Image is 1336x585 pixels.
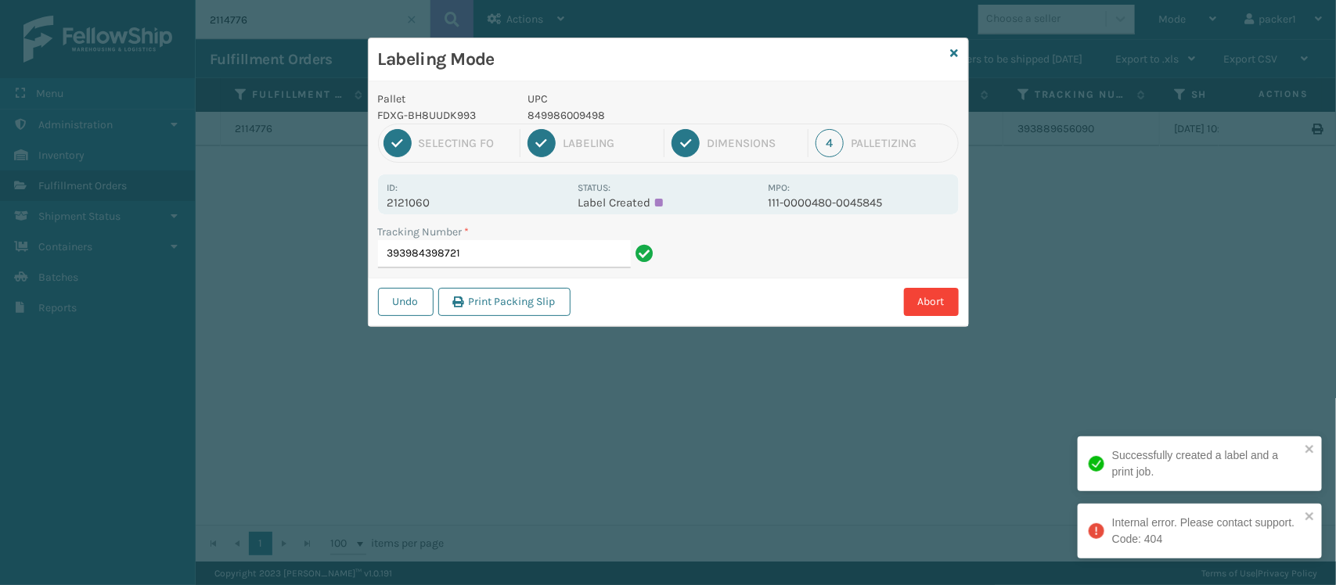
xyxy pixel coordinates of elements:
p: FDXG-BH8UUDK993 [378,107,510,124]
label: Status: [578,182,610,193]
p: 111-0000480-0045845 [768,196,949,210]
label: Id: [387,182,398,193]
label: Tracking Number [378,224,470,240]
div: Labeling [563,136,657,150]
button: Abort [904,288,959,316]
div: Dimensions [707,136,801,150]
p: UPC [528,91,758,107]
p: 2121060 [387,196,568,210]
div: 4 [816,129,844,157]
div: Selecting FO [419,136,513,150]
div: Internal error. Please contact support. Code: 404 [1112,515,1300,547]
p: Pallet [378,91,510,107]
div: Successfully created a label and a print job. [1112,447,1300,480]
label: MPO: [768,182,790,193]
button: close [1305,510,1316,525]
div: Palletizing [851,136,952,150]
h3: Labeling Mode [378,48,945,71]
div: 2 [528,129,556,157]
p: 849986009498 [528,107,758,124]
button: close [1305,443,1316,458]
button: Print Packing Slip [438,288,571,316]
p: Label Created [578,196,758,210]
div: 1 [384,129,412,157]
div: 3 [672,129,700,157]
button: Undo [378,288,434,316]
